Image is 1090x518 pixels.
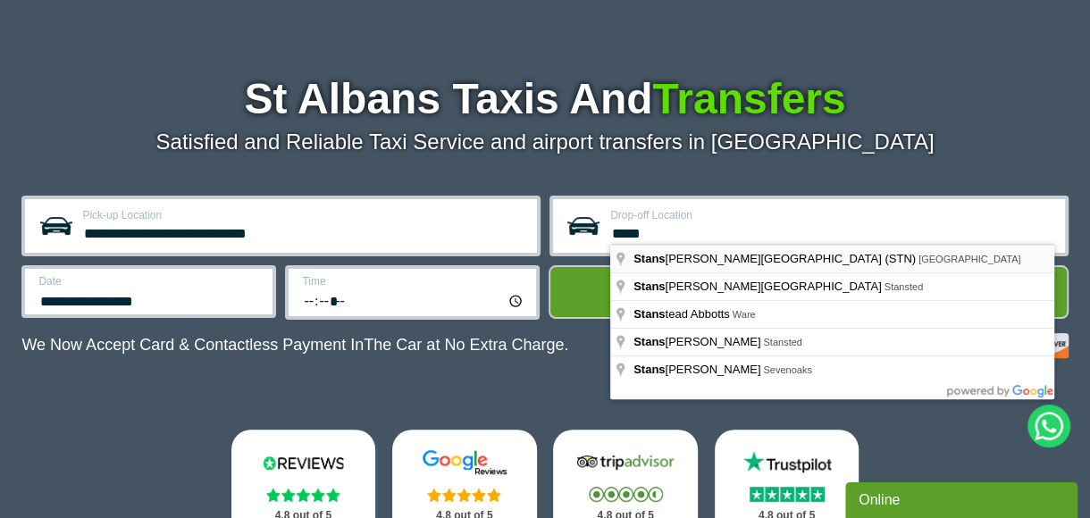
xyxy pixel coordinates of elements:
[918,254,1021,264] span: [GEOGRAPHIC_DATA]
[38,276,262,287] label: Date
[734,449,840,475] img: Trustpilot
[427,488,501,502] img: Stars
[633,307,665,321] span: Stans
[763,364,811,375] span: Sevenoaks
[633,335,763,348] span: [PERSON_NAME]
[21,78,1068,121] h1: St Albans Taxis And
[364,336,568,354] span: The Car at No Extra Charge.
[573,449,678,475] img: Tripadvisor
[589,487,663,502] img: Stars
[633,335,665,348] span: Stans
[885,281,923,292] span: Stansted
[412,449,517,475] img: Google
[82,210,526,221] label: Pick-up Location
[763,337,801,347] span: Stansted
[652,75,845,122] span: Transfers
[633,363,763,376] span: [PERSON_NAME]
[733,309,756,320] span: Ware
[251,449,356,475] img: Reviews.io
[633,363,665,376] span: Stans
[633,252,665,265] span: Stans
[633,280,665,293] span: Stans
[633,307,733,321] span: tead Abbotts
[750,487,825,502] img: Stars
[633,252,918,265] span: [PERSON_NAME][GEOGRAPHIC_DATA] (STN)
[21,129,1068,155] p: Satisfied and Reliable Taxi Service and airport transfers in [GEOGRAPHIC_DATA]
[633,280,885,293] span: [PERSON_NAME][GEOGRAPHIC_DATA]
[845,479,1081,518] iframe: chat widget
[610,210,1054,221] label: Drop-off Location
[549,265,1068,319] button: Get Quote
[266,488,340,502] img: Stars
[21,336,568,355] p: We Now Accept Card & Contactless Payment In
[302,276,525,287] label: Time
